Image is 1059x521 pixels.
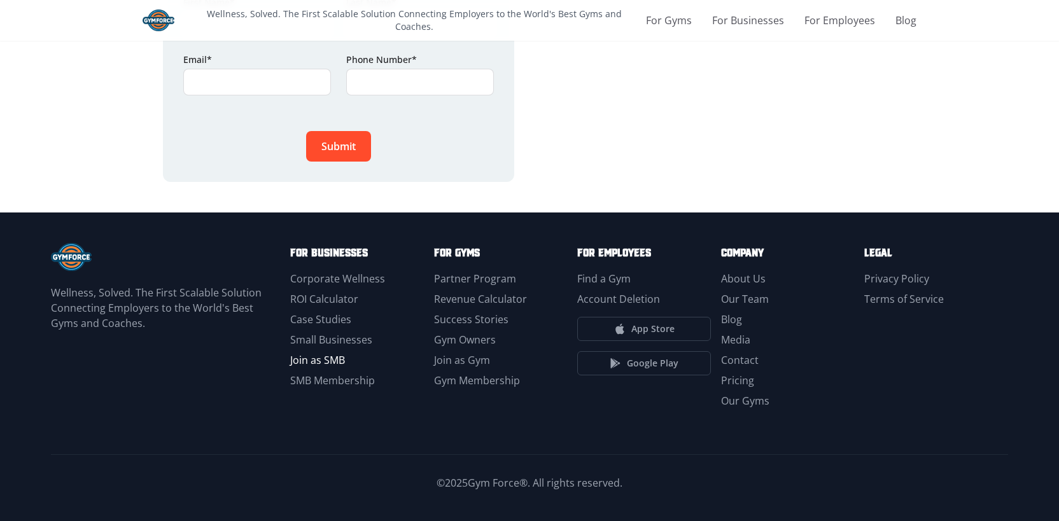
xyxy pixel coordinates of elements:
[577,317,711,341] a: App Store
[143,10,174,31] img: Gym Force Logo
[721,373,754,387] a: Pricing
[577,351,711,375] a: Google Play
[577,243,711,261] h3: For Employees
[290,353,345,367] a: Join as SMB
[434,373,520,387] a: Gym Membership
[864,292,944,306] a: Terms of Service
[434,333,496,347] a: Gym Owners
[577,292,660,306] a: Account Deletion
[895,13,916,28] a: Blog
[721,243,855,261] h3: Company
[290,292,358,306] a: ROI Calculator
[712,13,784,28] a: For Businesses
[721,272,766,286] a: About Us
[51,243,92,271] img: Gym Force® Logo
[721,292,769,306] a: Our Team
[721,312,742,326] a: Blog
[434,243,568,261] h3: For Gyms
[434,312,508,326] a: Success Stories
[290,373,375,387] a: SMB Membership
[721,353,759,367] a: Contact
[290,312,351,326] a: Case Studies
[187,8,641,33] p: Wellness, Solved. The First Scalable Solution Connecting Employers to the World's Best Gyms and C...
[721,394,769,408] a: Our Gyms
[290,272,385,286] a: Corporate Wellness
[864,272,929,286] a: Privacy Policy
[306,131,371,162] button: Submit
[51,285,280,331] p: Wellness, Solved. The First Scalable Solution Connecting Employers to the World's Best Gyms and C...
[434,353,490,367] a: Join as Gym
[434,292,527,306] a: Revenue Calculator
[290,333,372,347] a: Small Businesses
[864,243,998,261] h3: Legal
[721,333,750,347] a: Media
[183,53,331,66] label: Email*
[346,53,494,66] label: Phone Number*
[434,272,516,286] a: Partner Program
[804,13,875,28] a: For Employees
[577,272,631,286] a: Find a Gym
[290,243,424,261] h3: For Businesses
[51,475,1008,490] p: © 2025 Gym Force®. All rights reserved.
[646,13,692,28] a: For Gyms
